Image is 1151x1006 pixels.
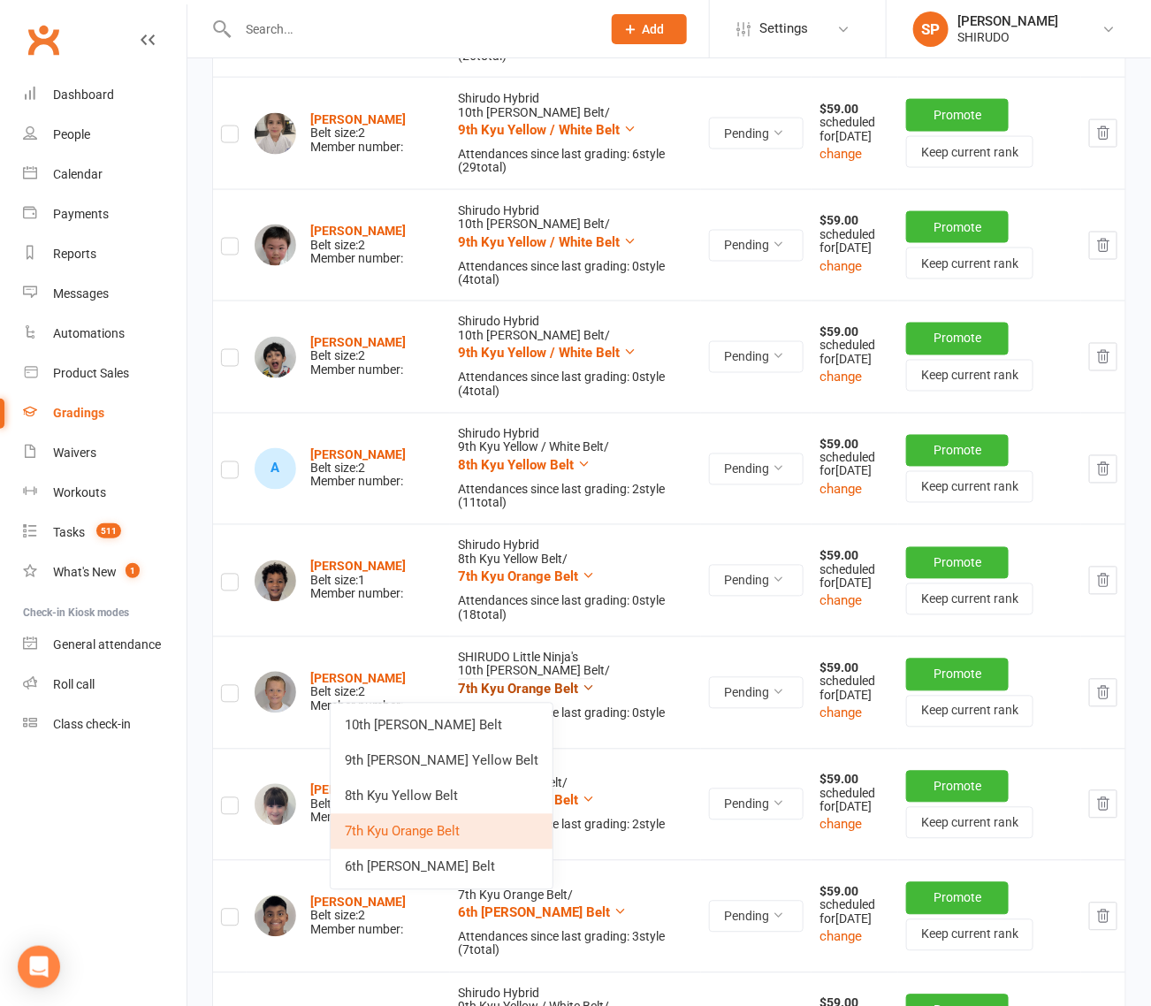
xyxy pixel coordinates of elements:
[450,860,701,972] td: Shirudo Hybrid 7th Kyu Orange Belt /
[23,665,187,705] a: Roll call
[310,896,406,937] div: Belt size: 2 Member number:
[310,783,406,797] a: [PERSON_NAME]
[709,677,804,709] button: Pending
[450,749,701,861] td: Shirudo Hybrid 8th Kyu Yellow Belt /
[906,771,1009,803] button: Promote
[310,224,406,238] strong: [PERSON_NAME]
[819,703,862,724] button: change
[906,807,1033,839] button: Keep current rank
[255,448,296,490] div: Anton Finch
[612,14,687,44] button: Add
[819,774,890,814] div: scheduled for [DATE]
[643,22,665,36] span: Add
[906,919,1033,951] button: Keep current rank
[819,214,890,255] div: scheduled for [DATE]
[906,882,1009,914] button: Promote
[21,18,65,62] a: Clubworx
[310,112,406,126] a: [PERSON_NAME]
[53,485,106,499] div: Workouts
[906,547,1009,579] button: Promote
[819,102,858,116] strong: $59.00
[819,326,890,367] div: scheduled for [DATE]
[18,946,60,988] div: Open Intercom Messenger
[458,679,595,700] button: 7th Kyu Orange Belt
[458,371,693,399] div: Attendances since last grading: 0 style ( 4 total)
[906,211,1009,243] button: Promote
[310,225,406,265] div: Belt size: 2 Member number:
[819,591,862,612] button: change
[458,148,693,175] div: Attendances since last grading: 6 style ( 29 total)
[310,336,406,350] strong: [PERSON_NAME]
[310,448,406,462] a: [PERSON_NAME]
[53,637,161,652] div: General attendance
[53,286,109,301] div: Messages
[458,260,693,287] div: Attendances since last grading: 0 style ( 4 total)
[458,458,574,474] span: 8th Kyu Yellow Belt
[450,189,701,301] td: Shirudo Hybrid 10th [PERSON_NAME] Belt /
[23,75,187,115] a: Dashboard
[906,583,1033,615] button: Keep current rank
[819,438,890,479] div: scheduled for [DATE]
[310,672,406,686] a: [PERSON_NAME]
[709,230,804,262] button: Pending
[906,435,1009,467] button: Promote
[458,119,636,141] button: 9th Kyu Yellow / White Belt
[53,565,117,579] div: What's New
[450,77,701,189] td: Shirudo Hybrid 10th [PERSON_NAME] Belt /
[310,673,406,713] div: Belt size: 2 Member number:
[23,625,187,665] a: General attendance kiosk mode
[450,636,701,749] td: SHIRUDO Little Ninja's 10th [PERSON_NAME] Belt /
[819,926,862,948] button: change
[759,9,808,49] span: Settings
[255,225,296,266] img: Lucas Tang
[709,565,804,597] button: Pending
[310,560,406,574] a: [PERSON_NAME]
[458,903,627,924] button: 6th [PERSON_NAME] Belt
[331,814,553,850] a: 7th Kyu Orange Belt
[906,99,1009,131] button: Promote
[53,366,129,380] div: Product Sales
[126,563,140,578] span: 1
[331,850,553,885] a: 6th [PERSON_NAME] Belt
[913,11,949,47] div: SP
[458,343,636,364] button: 9th Kyu Yellow / White Belt
[458,707,693,735] div: Attendances since last grading: 0 style ( 11 total)
[450,413,701,525] td: Shirudo Hybrid 9th Kyu Yellow / White Belt /
[458,346,620,362] span: 9th Kyu Yellow / White Belt
[23,393,187,433] a: Gradings
[819,549,858,563] strong: $59.00
[310,784,406,825] div: Belt size: 2 Member number:
[458,122,620,138] span: 9th Kyu Yellow / White Belt
[458,455,591,476] button: 8th Kyu Yellow Belt
[331,779,553,814] a: 8th Kyu Yellow Belt
[23,115,187,155] a: People
[458,931,693,958] div: Attendances since last grading: 3 style ( 7 total)
[331,743,553,779] a: 9th [PERSON_NAME] Yellow Belt
[310,449,406,490] div: Belt size: 2 Member number:
[819,886,890,926] div: scheduled for [DATE]
[957,29,1058,45] div: SHIRUDO
[23,274,187,314] a: Messages
[255,895,296,937] img: Zavian maharaj
[53,247,96,261] div: Reports
[53,525,85,539] div: Tasks
[23,354,187,393] a: Product Sales
[458,234,620,250] span: 9th Kyu Yellow / White Belt
[255,113,296,155] img: Isabella Guimenez
[819,438,858,452] strong: $59.00
[53,677,95,691] div: Roll call
[819,213,858,227] strong: $59.00
[310,895,406,910] a: [PERSON_NAME]
[709,789,804,820] button: Pending
[458,569,578,585] span: 7th Kyu Orange Belt
[53,406,104,420] div: Gradings
[53,127,90,141] div: People
[310,560,406,601] div: Belt size: 1 Member number:
[819,773,858,787] strong: $59.00
[458,682,578,697] span: 7th Kyu Orange Belt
